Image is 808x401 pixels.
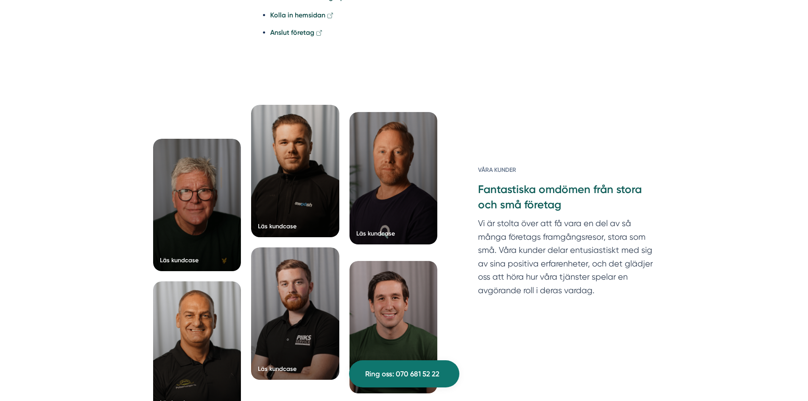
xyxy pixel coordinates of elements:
h6: Våra kunder [478,165,655,182]
div: Läs kundcase [258,222,296,230]
div: Läs kundcase [356,229,395,238]
a: Ring oss: 070 681 52 22 [349,360,459,387]
a: Läs kundcase [349,261,438,393]
strong: Kolla in hemsidan [270,11,325,19]
h3: Fantastiska omdömen från stora och små företag [478,182,655,217]
strong: Anslut företag [270,28,314,36]
a: Kolla in hemsidan [270,11,334,19]
div: Läs kundcase [258,365,296,373]
div: Läs kundcase [160,256,199,264]
a: Anslut företag [270,28,323,36]
a: Läs kundcase [153,139,241,271]
a: Läs kundcase [251,247,339,380]
a: Läs kundcase [349,112,438,244]
a: Läs kundcase [251,105,339,237]
span: Ring oss: 070 681 52 22 [365,368,439,380]
p: Vi är stolta över att få vara en del av så många företags framgångsresor, stora som små. Våra kun... [478,217,655,301]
